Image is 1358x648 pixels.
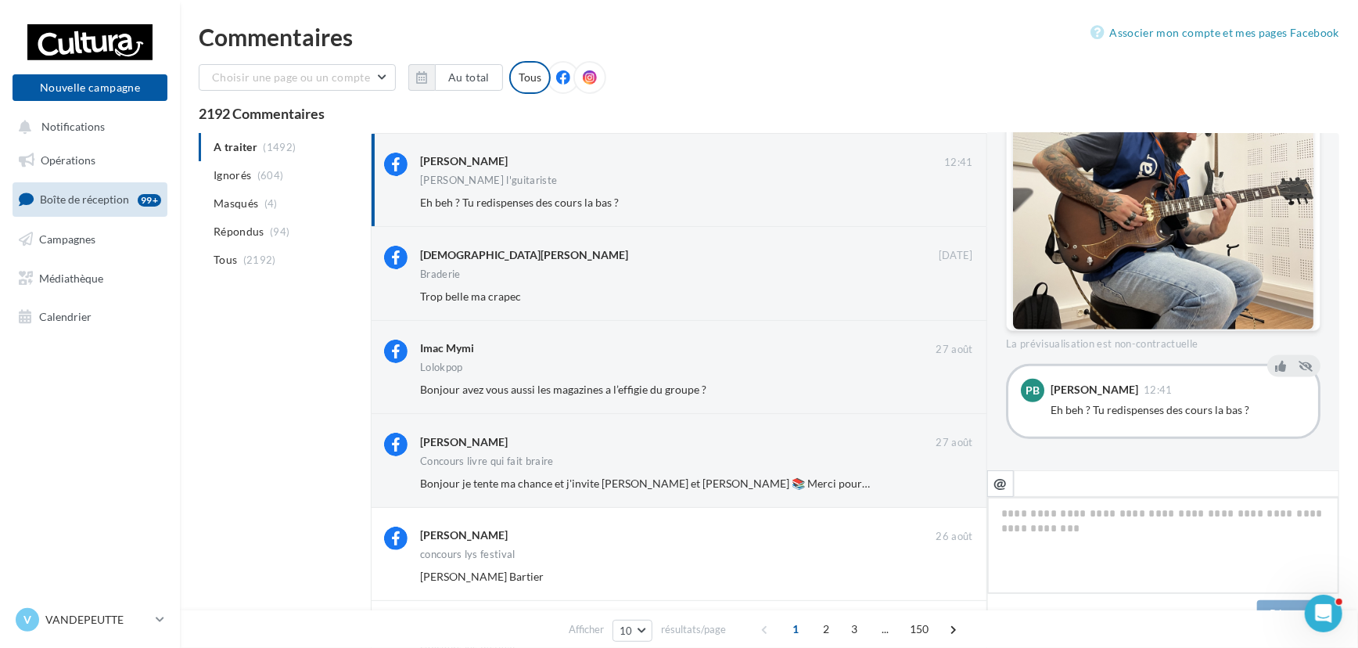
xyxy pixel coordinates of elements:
span: 27 août [936,436,973,450]
div: [DEMOGRAPHIC_DATA][PERSON_NAME] [420,247,628,263]
span: 26 août [936,530,973,544]
span: 12:41 [1144,385,1173,395]
a: V VANDEPEUTTE [13,605,167,635]
span: 150 [904,617,936,642]
div: 2192 Commentaires [199,106,1339,121]
span: Campagnes [39,232,95,246]
div: [PERSON_NAME] [1051,384,1138,395]
span: (2192) [243,254,276,266]
button: Au total [408,64,503,91]
span: Eh beh ? Tu redispenses des cours la bas ? [420,196,619,209]
span: Afficher [569,622,604,637]
span: Trop belle ma crapec [420,290,521,303]
div: [PERSON_NAME] [420,153,508,169]
i: @ [994,476,1008,490]
a: Calendrier [9,301,171,333]
span: 27 août [936,343,973,357]
span: Bonjour je tente ma chance et j'invite [PERSON_NAME] et [PERSON_NAME] 📚 Merci pour ce concours 😊 [420,477,939,490]
button: Nouvelle campagne [13,74,167,101]
a: Campagnes [9,223,171,256]
div: Concours livre qui fait braire [420,456,554,466]
span: Ignorés [214,167,251,183]
div: Tous [509,61,551,94]
span: Médiathèque [39,271,103,284]
div: 99+ [138,194,161,207]
a: Boîte de réception99+ [9,182,171,216]
span: Répondus [214,224,264,239]
span: V [23,612,31,628]
span: résultats/page [661,622,726,637]
span: (94) [270,225,289,238]
span: Masqués [214,196,258,211]
div: Imac Mymi [420,340,474,356]
span: 3 [842,617,868,642]
span: 2 [814,617,839,642]
div: Braderie [420,269,461,279]
div: [PERSON_NAME] l'guitariste [420,175,557,185]
span: Bonjour avez vous aussi les magazines a l’effigie du groupe ? [420,383,706,396]
span: Choisir une page ou un compte [212,70,370,84]
div: concours lys festival [420,549,516,560]
a: Associer mon compte et mes pages Facebook [1091,23,1339,42]
a: Opérations [9,144,171,177]
span: Tous [214,252,237,268]
span: PB [1026,383,1040,398]
span: 10 [620,625,633,637]
button: 10 [613,620,652,642]
span: [DATE] [939,249,973,263]
span: Boîte de réception [40,193,129,206]
span: Opérations [41,153,95,167]
span: (4) [264,197,278,210]
span: [PERSON_NAME] Bartier [420,570,544,583]
button: @ [987,470,1014,497]
a: Médiathèque [9,262,171,295]
span: Calendrier [39,310,92,323]
span: 1 [784,617,809,642]
button: Répondre [1257,600,1332,627]
span: (604) [257,169,284,182]
div: [PERSON_NAME] [420,527,508,543]
div: [PERSON_NAME] [420,434,508,450]
span: ... [873,617,898,642]
div: Lolokpop [420,362,463,373]
button: Au total [435,64,503,91]
span: 12:41 [944,156,973,170]
div: Eh beh ? Tu redispenses des cours la bas ? [1051,402,1306,418]
div: La prévisualisation est non-contractuelle [1006,331,1320,351]
button: Choisir une page ou un compte [199,64,396,91]
div: Commentaires [199,25,1339,49]
span: Notifications [41,121,105,134]
iframe: Intercom live chat [1305,595,1342,632]
p: VANDEPEUTTE [45,612,149,628]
